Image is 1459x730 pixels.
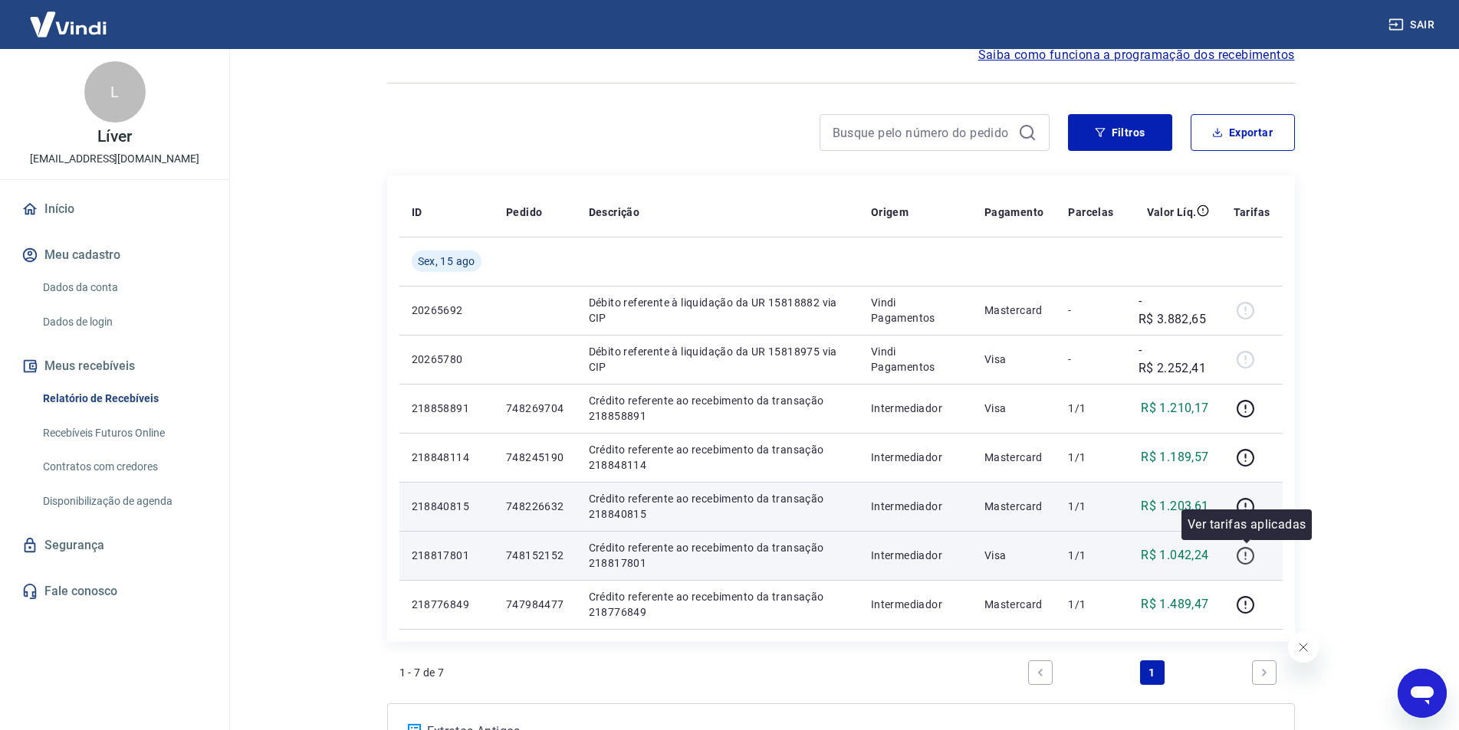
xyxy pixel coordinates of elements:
a: Fale conosco [18,575,211,608]
a: Dados de login [37,306,211,338]
p: Intermediador [871,450,960,465]
p: 218840815 [412,499,481,514]
p: 218858891 [412,401,481,416]
p: 1 - 7 de 7 [399,665,445,680]
button: Sair [1385,11,1441,39]
p: 218817801 [412,548,481,563]
p: Líver [97,129,132,145]
button: Meus recebíveis [18,349,211,383]
span: Olá! Precisa de ajuda? [9,11,129,23]
p: - [1068,352,1113,367]
p: R$ 1.489,47 [1141,595,1208,614]
p: -R$ 2.252,41 [1139,341,1209,378]
p: Débito referente à liquidação da UR 15818975 via CIP [589,344,846,375]
a: Saiba como funciona a programação dos recebimentos [978,46,1295,64]
a: Page 1 is your current page [1140,660,1165,685]
img: Vindi [18,1,118,47]
div: L [84,61,146,123]
p: Valor Líq. [1147,205,1197,220]
p: Mastercard [984,499,1044,514]
p: 747984477 [506,597,564,612]
a: Disponibilização de agenda [37,486,211,517]
p: 1/1 [1068,450,1113,465]
p: Mastercard [984,597,1044,612]
button: Meu cadastro [18,238,211,272]
p: Descrição [589,205,640,220]
a: Início [18,192,211,226]
p: 1/1 [1068,499,1113,514]
p: Tarifas [1234,205,1270,220]
p: 1/1 [1068,548,1113,563]
p: Crédito referente ao recebimento da transação 218817801 [589,540,846,571]
iframe: Fechar mensagem [1288,632,1319,663]
p: Crédito referente ao recebimento da transação 218858891 [589,393,846,424]
p: Intermediador [871,499,960,514]
button: Filtros [1068,114,1172,151]
p: Intermediador [871,401,960,416]
p: [EMAIL_ADDRESS][DOMAIN_NAME] [30,151,199,167]
p: R$ 1.203,61 [1141,497,1208,516]
span: Sex, 15 ago [418,254,475,269]
p: Intermediador [871,548,960,563]
p: Ver tarifas aplicadas [1188,516,1306,534]
a: Contratos com credores [37,451,211,483]
p: 218848114 [412,450,481,465]
a: Segurança [18,529,211,562]
p: 748152152 [506,548,564,563]
input: Busque pelo número do pedido [833,121,1012,144]
p: R$ 1.210,17 [1141,399,1208,417]
p: Mastercard [984,450,1044,465]
a: Recebíveis Futuros Online [37,417,211,449]
p: Visa [984,352,1044,367]
p: 1/1 [1068,401,1113,416]
p: Crédito referente ao recebimento da transação 218848114 [589,442,846,473]
p: Intermediador [871,597,960,612]
p: 1/1 [1068,597,1113,612]
p: 748245190 [506,450,564,465]
p: Vindi Pagamentos [871,344,960,375]
p: R$ 1.042,24 [1141,546,1208,565]
p: R$ 1.189,57 [1141,448,1208,466]
p: 218776849 [412,597,481,612]
p: Visa [984,401,1044,416]
p: 20265780 [412,352,481,367]
p: Vindi Pagamentos [871,295,960,326]
p: 748269704 [506,401,564,416]
a: Previous page [1028,660,1053,685]
iframe: Botão para abrir a janela de mensagens [1398,669,1447,718]
ul: Pagination [1022,654,1283,691]
p: 748226632 [506,499,564,514]
p: Crédito referente ao recebimento da transação 218840815 [589,491,846,522]
p: - [1068,303,1113,318]
p: Origem [871,205,909,220]
p: Pagamento [984,205,1044,220]
a: Relatório de Recebíveis [37,383,211,414]
p: 20265692 [412,303,481,318]
p: Visa [984,548,1044,563]
p: ID [412,205,422,220]
p: -R$ 3.882,65 [1139,292,1209,329]
a: Dados da conta [37,272,211,303]
a: Next page [1252,660,1277,685]
p: Crédito referente ao recebimento da transação 218776849 [589,589,846,620]
p: Pedido [506,205,542,220]
p: Débito referente à liquidação da UR 15818882 via CIP [589,295,846,326]
p: Mastercard [984,303,1044,318]
p: Parcelas [1068,205,1113,220]
button: Exportar [1191,114,1295,151]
